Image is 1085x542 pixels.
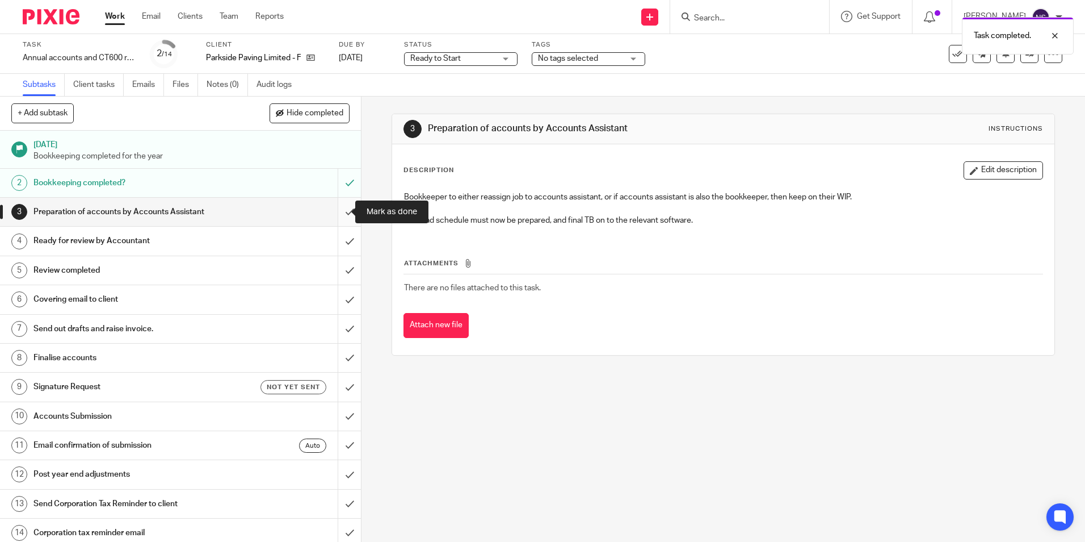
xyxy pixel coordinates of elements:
[33,408,229,425] h1: Accounts Submission
[404,260,459,266] span: Attachments
[33,524,229,541] h1: Corporation tax reminder email
[33,378,229,395] h1: Signature Request
[207,74,248,96] a: Notes (0)
[11,175,27,191] div: 2
[11,234,27,249] div: 4
[33,262,229,279] h1: Review completed
[23,40,136,49] label: Task
[255,11,284,22] a: Reports
[11,525,27,541] div: 14
[206,52,301,64] p: Parkside Paving Limited - FFA
[964,161,1043,180] button: Edit description
[270,103,350,123] button: Hide completed
[11,262,27,278] div: 5
[220,11,238,22] a: Team
[33,136,350,151] h1: [DATE]
[989,124,1043,134] div: Instructions
[132,74,164,96] a: Emails
[339,54,363,62] span: [DATE]
[33,349,229,366] h1: Finalise accounts
[287,109,343,118] span: Hide completed
[33,174,229,191] h1: Bookkeeping completed?
[33,495,229,512] h1: Send Corporation Tax Reminder to client
[403,313,469,339] button: Attach new file
[33,291,229,308] h1: Covering email to client
[173,74,198,96] a: Files
[404,215,1042,226] p: The lead schedule must now be prepared, and final TB on to the relevant software.
[11,437,27,453] div: 11
[33,203,229,220] h1: Preparation of accounts by Accounts Assistant
[157,47,172,60] div: 2
[33,437,229,454] h1: Email confirmation of submission
[532,40,645,49] label: Tags
[142,11,161,22] a: Email
[206,40,325,49] label: Client
[1032,8,1050,26] img: svg%3E
[11,291,27,307] div: 6
[267,382,320,392] span: Not yet sent
[404,284,541,292] span: There are no files attached to this task.
[974,30,1031,41] p: Task completed.
[11,204,27,220] div: 3
[11,321,27,337] div: 7
[428,123,747,135] h1: Preparation of accounts by Accounts Assistant
[23,9,79,24] img: Pixie
[404,40,518,49] label: Status
[105,11,125,22] a: Work
[299,439,326,453] div: Auto
[33,466,229,483] h1: Post year end adjustments
[33,151,350,162] p: Bookkeeping completed for the year
[33,232,229,249] h1: Ready for review by Accountant
[538,55,598,62] span: No tags selected
[404,191,1042,203] p: Bookkeeper to either reassign job to accounts assistant, or if accounts assistant is also the boo...
[11,466,27,482] div: 12
[33,320,229,337] h1: Send out drafts and raise invoice.
[339,40,390,49] label: Due by
[23,74,65,96] a: Subtasks
[403,120,422,138] div: 3
[11,350,27,366] div: 8
[256,74,300,96] a: Audit logs
[11,408,27,424] div: 10
[11,379,27,395] div: 9
[11,496,27,512] div: 13
[73,74,124,96] a: Client tasks
[162,51,172,57] small: /14
[23,52,136,64] div: Annual accounts and CT600 return - BOOKKEEPING CLIENTS
[410,55,461,62] span: Ready to Start
[403,166,454,175] p: Description
[178,11,203,22] a: Clients
[11,103,74,123] button: + Add subtask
